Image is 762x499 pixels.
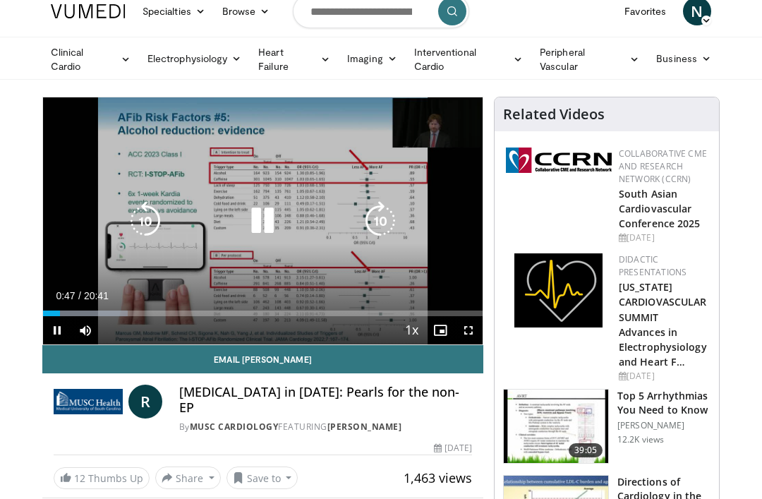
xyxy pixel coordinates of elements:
button: Share [155,467,221,489]
a: [US_STATE] CARDIOVASCULAR SUMMIT Advances in Electrophysiology and Heart F… [619,280,707,368]
span: 20:41 [84,290,109,301]
button: Pause [43,316,71,344]
img: VuMedi Logo [51,4,126,18]
span: / [78,290,81,301]
span: 1,463 views [404,469,472,486]
div: [DATE] [434,442,472,455]
h4: Related Videos [503,106,605,123]
a: Email [PERSON_NAME] [42,345,483,373]
button: Mute [71,316,99,344]
div: By FEATURING [179,421,472,433]
video-js: Video Player [43,97,483,344]
a: Collaborative CME and Research Network (CCRN) [619,148,707,185]
p: [PERSON_NAME] [617,420,710,431]
a: R [128,385,162,419]
a: 12 Thumbs Up [54,467,150,489]
div: [DATE] [619,370,708,383]
span: 12 [74,471,85,485]
a: [PERSON_NAME] [327,421,402,433]
img: 1860aa7a-ba06-47e3-81a4-3dc728c2b4cf.png.150x105_q85_autocrop_double_scale_upscale_version-0.2.png [514,253,603,327]
img: MUSC Cardiology [54,385,123,419]
a: Peripheral Vascular [531,45,648,73]
p: 12.2K views [617,434,664,445]
a: Interventional Cardio [406,45,531,73]
a: Electrophysiology [139,44,250,73]
a: Clinical Cardio [42,45,139,73]
a: South Asian Cardiovascular Conference 2025 [619,187,701,230]
a: Heart Failure [250,45,339,73]
span: 39:05 [569,443,603,457]
button: Playback Rate [398,316,426,344]
span: 0:47 [56,290,75,301]
a: Business [648,44,720,73]
a: Imaging [339,44,406,73]
div: Didactic Presentations [619,253,708,279]
button: Fullscreen [454,316,483,344]
h4: [MEDICAL_DATA] in [DATE]: Pearls for the non-EP [179,385,472,415]
img: e6be7ba5-423f-4f4d-9fbf-6050eac7a348.150x105_q85_crop-smart_upscale.jpg [504,390,608,463]
a: MUSC Cardiology [190,421,279,433]
a: 39:05 Top 5 Arrhythmias You Need to Know [PERSON_NAME] 12.2K views [503,389,710,464]
h3: Top 5 Arrhythmias You Need to Know [617,389,710,417]
button: Save to [226,467,298,489]
button: Enable picture-in-picture mode [426,316,454,344]
div: Progress Bar [43,311,483,316]
div: [DATE] [619,232,708,244]
img: a04ee3ba-8487-4636-b0fb-5e8d268f3737.png.150x105_q85_autocrop_double_scale_upscale_version-0.2.png [506,148,612,173]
